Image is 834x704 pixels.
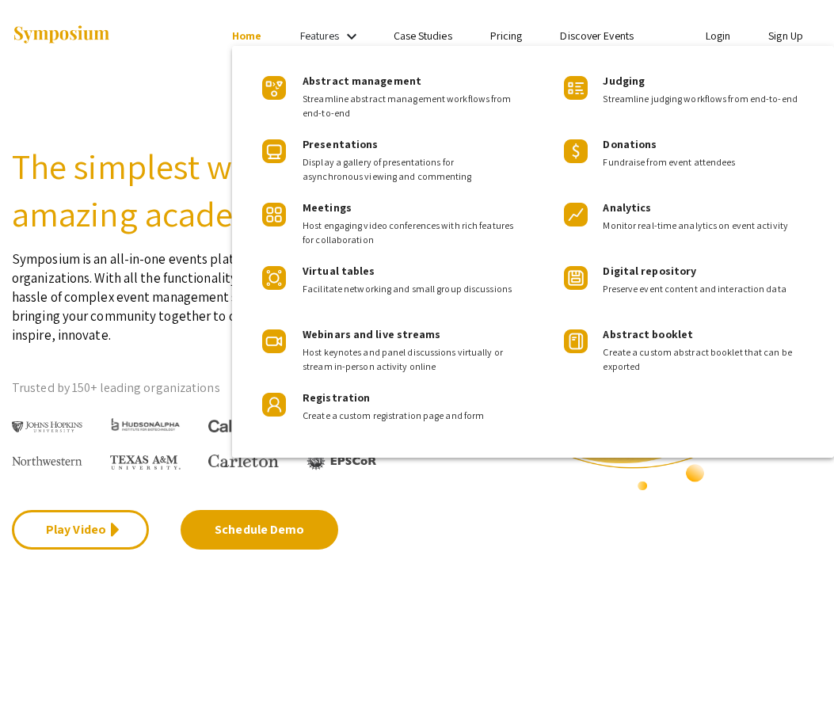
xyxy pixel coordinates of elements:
[303,155,516,184] span: Display a gallery of presentations for asynchronous viewing and commenting
[303,282,516,296] span: Facilitate networking and small group discussions
[603,137,657,151] span: Donations
[262,139,286,163] img: Product Icon
[603,92,810,106] span: Streamline judging workflows from end-to-end
[262,329,286,353] img: Product Icon
[603,155,810,169] span: Fundraise from event attendees
[303,137,378,151] span: Presentations
[262,266,286,290] img: Product Icon
[303,390,370,405] span: Registration
[564,76,588,100] img: Product Icon
[603,74,645,88] span: Judging
[262,203,286,226] img: Product Icon
[564,203,588,226] img: Product Icon
[603,345,810,374] span: Create a custom abstract booklet that can be exported
[303,409,516,423] span: Create a custom registration page and form
[564,266,588,290] img: Product Icon
[603,282,810,296] span: Preserve event content and interaction data
[303,92,516,120] span: Streamline abstract management workflows from end-to-end
[303,264,375,278] span: Virtual tables
[603,200,651,215] span: Analytics
[303,74,421,88] span: Abstract management
[603,264,696,278] span: Digital repository
[262,76,286,100] img: Product Icon
[303,327,441,341] span: Webinars and live streams
[603,219,810,233] span: Monitor real-time analytics on event activity
[303,345,516,374] span: Host keynotes and panel discussions virtually or stream in-person activity online
[564,139,588,163] img: Product Icon
[262,393,286,417] img: Product Icon
[303,219,516,247] span: Host engaging video conferences with rich features for collaboration
[303,200,352,215] span: Meetings
[603,327,693,341] span: Abstract booklet
[564,329,588,353] img: Product Icon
